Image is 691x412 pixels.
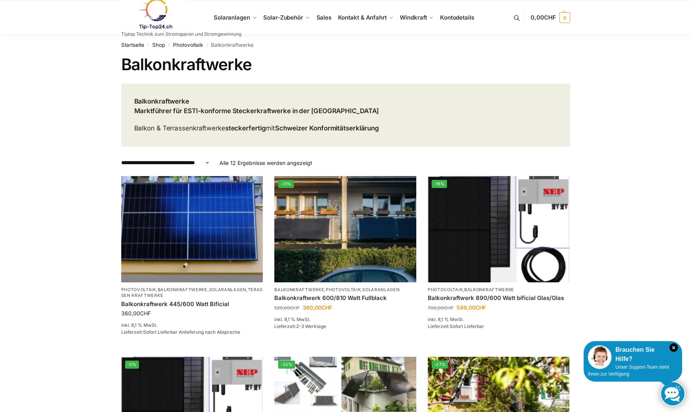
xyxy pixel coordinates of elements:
[544,14,556,21] span: CHF
[263,14,303,21] span: Solar-Zubehör
[274,305,300,311] bdi: 520,00
[203,42,211,48] span: /
[173,42,203,48] a: Photovoltaik
[397,0,437,35] a: Windkraft
[260,0,313,35] a: Solar-Zubehör
[457,304,486,311] bdi: 589,00
[326,287,361,292] a: Photovoltaik
[670,343,678,352] i: Schließen
[158,287,208,292] a: Balkonkraftwerke
[121,35,570,55] nav: Breadcrumb
[428,294,570,302] a: Balkonkraftwerk 890/600 Watt bificial Glas/Glas
[121,42,144,48] a: Startseite
[121,300,263,308] a: Balkonkraftwerk 445/600 Watt Bificial
[475,304,486,311] span: CHF
[121,159,210,167] select: Shop-Reihenfolge
[275,124,379,132] strong: Schweizer Konformitätserklärung
[121,322,263,329] p: inkl. 8,1 % MwSt.
[121,55,570,74] h1: Balkonkraftwerke
[121,287,263,298] a: Terassen Kraftwerke
[274,287,416,293] p: , ,
[225,124,266,132] strong: steckerfertig
[121,287,263,299] p: , , ,
[134,107,379,115] strong: Marktführer für ESTI-konforme Steckerkraftwerke in der [GEOGRAPHIC_DATA]
[134,124,379,133] p: Balkon & Terrassenkraftwerke mit
[317,14,332,21] span: Sales
[428,176,570,282] img: Bificiales Hochleistungsmodul
[140,310,151,316] span: CHF
[143,329,240,335] span: Sofort Lieferbar Anlieferung nach Absprache
[296,323,326,329] span: 2-3 Werktage
[274,287,324,292] a: Balkonkraftwerke
[121,176,263,282] img: Solaranlage für den kleinen Balkon
[428,287,570,293] p: ,
[274,323,326,329] span: Lieferzeit:
[121,329,240,335] span: Lieferzeit:
[152,42,165,48] a: Shop
[428,316,570,323] p: inkl. 8,1 % MwSt.
[335,0,397,35] a: Kontakt & Anfahrt
[121,32,241,36] p: Tiptop Technik zum Stromsparen und Stromgewinnung
[322,304,332,311] span: CHF
[134,97,189,105] strong: Balkonkraftwerke
[165,42,173,48] span: /
[313,0,335,35] a: Sales
[588,364,669,377] span: Unser Support-Team steht Ihnen zur Verfügung
[428,287,463,292] a: Photovoltaik
[214,14,250,21] span: Solaranlagen
[450,323,484,329] span: Sofort Lieferbar
[531,6,570,29] a: 0,00CHF 0
[303,304,332,311] bdi: 360,00
[428,176,570,282] a: -16%Bificiales Hochleistungsmodul
[144,42,152,48] span: /
[428,305,454,311] bdi: 700,00
[362,287,399,292] a: Solaranlagen
[290,305,300,311] span: CHF
[274,294,416,302] a: Balkonkraftwerk 600/810 Watt Fullblack
[209,287,246,292] a: Solaranlagen
[588,345,678,364] div: Brauchen Sie Hilfe?
[444,305,454,311] span: CHF
[588,345,612,369] img: Customer service
[338,14,387,21] span: Kontakt & Anfahrt
[400,14,427,21] span: Windkraft
[274,316,416,323] p: inkl. 8,1 % MwSt.
[121,310,151,316] bdi: 360,00
[531,14,556,21] span: 0,00
[440,14,474,21] span: Kontodetails
[121,287,156,292] a: Photovoltaik
[274,176,416,282] a: -31%2 Balkonkraftwerke
[274,176,416,282] img: 2 Balkonkraftwerke
[219,159,312,167] p: Alle 12 Ergebnisse werden angezeigt
[428,323,484,329] span: Lieferzeit:
[464,287,514,292] a: Balkonkraftwerke
[559,12,570,23] span: 0
[437,0,477,35] a: Kontodetails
